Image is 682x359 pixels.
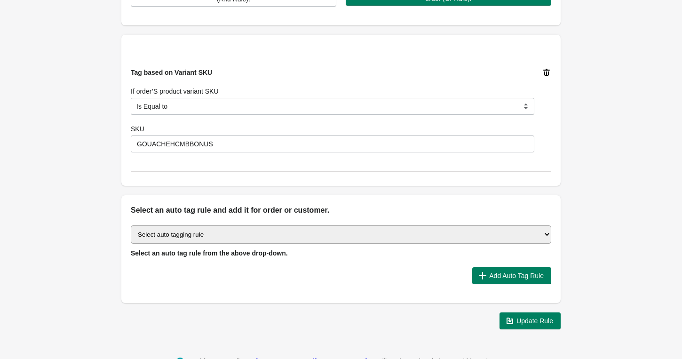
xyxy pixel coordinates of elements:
label: SKU [131,124,144,134]
span: Add Auto Tag Rule [489,272,544,279]
span: Tag based on Variant SKU [131,69,212,76]
label: If order’S product variant SKU [131,87,219,96]
input: SKU [131,136,534,152]
h2: Select an auto tag rule and add it for order or customer. [131,205,551,216]
button: Update Rule [500,312,561,329]
button: Add Auto Tag Rule [472,267,551,284]
span: Update Rule [516,317,553,325]
span: Select an auto tag rule from the above drop-down. [131,249,288,257]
